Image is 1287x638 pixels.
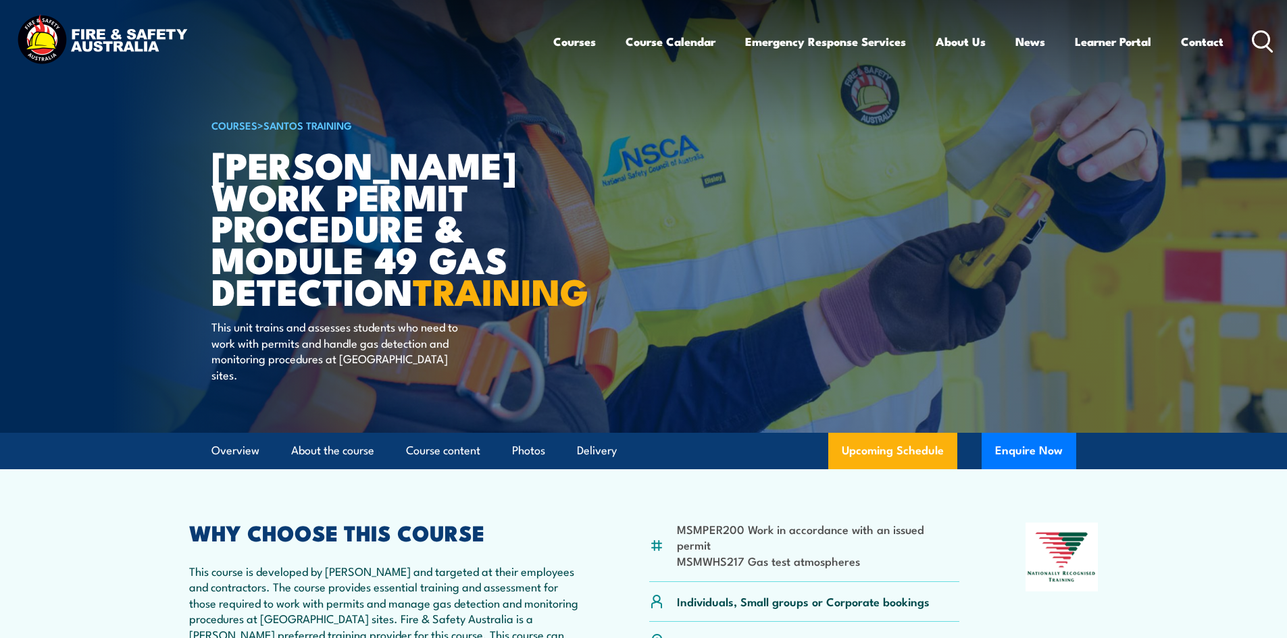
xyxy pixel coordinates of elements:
a: About Us [936,24,986,59]
p: Individuals, Small groups or Corporate bookings [677,593,930,609]
img: Nationally Recognised Training logo. [1026,523,1099,591]
a: About the course [291,433,374,469]
a: Learner Portal [1075,24,1151,59]
a: Course content [406,433,480,469]
a: Emergency Response Services [745,24,906,59]
h1: [PERSON_NAME] Work Permit Procedure & Module 49 Gas Detection [211,149,545,307]
strong: TRAINING [413,262,588,318]
a: Overview [211,433,259,469]
button: Enquire Now [982,433,1076,469]
a: COURSES [211,117,257,132]
li: MSMPER200 Work in accordance with an issued permit [677,521,960,553]
a: Contact [1181,24,1223,59]
a: Photos [512,433,545,469]
a: Santos Training [263,117,352,132]
a: Upcoming Schedule [828,433,957,469]
li: MSMWHS217 Gas test atmospheres [677,553,960,568]
h6: > [211,117,545,133]
a: Course Calendar [626,24,715,59]
a: Courses [553,24,596,59]
h2: WHY CHOOSE THIS COURSE [189,523,584,541]
a: Delivery [577,433,617,469]
a: News [1015,24,1045,59]
p: This unit trains and assesses students who need to work with permits and handle gas detection and... [211,319,458,382]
